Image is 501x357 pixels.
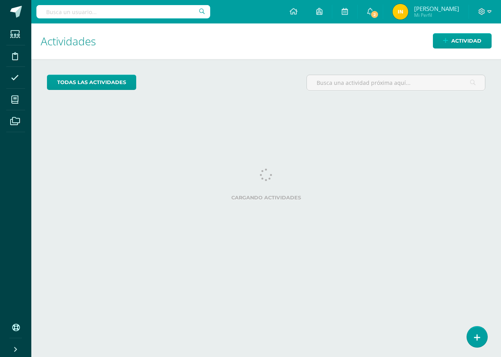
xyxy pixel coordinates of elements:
input: Busca un usuario... [36,5,210,18]
span: [PERSON_NAME] [414,5,459,13]
a: Actividad [433,33,492,48]
a: todas las Actividades [47,75,136,90]
img: 2ef4376fc20844802abc0360b59bcc94.png [393,4,408,20]
input: Busca una actividad próxima aquí... [307,75,485,90]
span: Actividad [451,34,481,48]
label: Cargando actividades [47,195,485,201]
span: Mi Perfil [414,12,459,18]
span: 2 [370,10,379,19]
h1: Actividades [41,23,492,59]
